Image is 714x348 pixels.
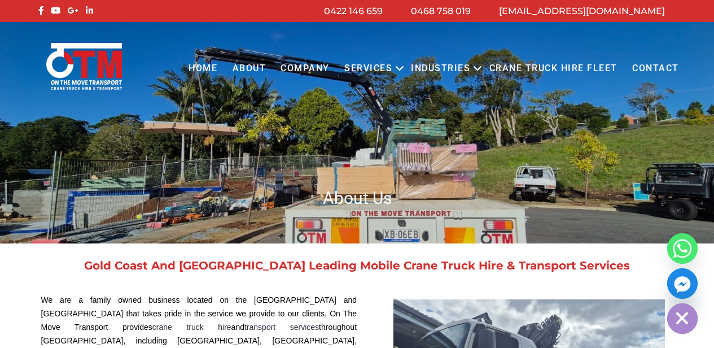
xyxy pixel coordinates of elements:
[667,233,698,264] a: Whatsapp
[667,268,698,299] a: Facebook_Messenger
[225,53,273,84] a: About
[324,6,383,16] a: 0422 146 659
[625,53,686,84] a: Contact
[44,42,124,91] img: Otmtransport
[337,53,400,84] a: Services
[36,187,679,209] h1: About Us
[152,323,231,332] a: crane truck hire
[411,6,471,16] a: 0468 758 019
[181,53,225,84] a: Home
[499,6,665,16] a: [EMAIL_ADDRESS][DOMAIN_NAME]
[481,53,624,84] a: Crane Truck Hire Fleet
[84,259,630,272] a: Gold Coast And [GEOGRAPHIC_DATA] Leading Mobile Crane Truck Hire & Transport Services
[404,53,478,84] a: Industries
[273,53,337,84] a: COMPANY
[244,323,319,332] a: transport services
